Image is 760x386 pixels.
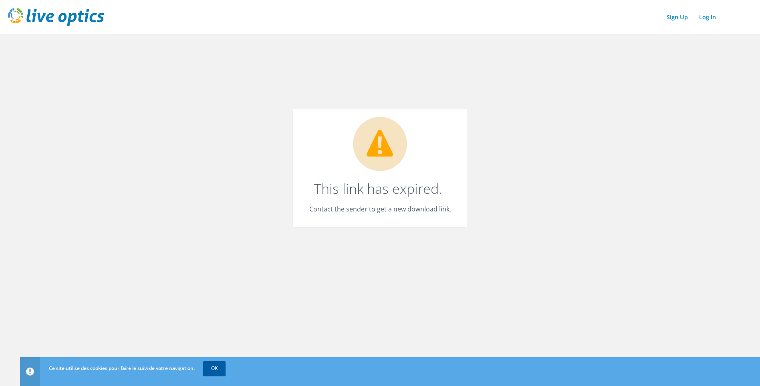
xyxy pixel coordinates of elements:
[203,361,226,376] a: OK
[49,365,195,372] span: Ce site utilise des cookies pour faire le suivi de votre navigation.
[663,11,692,23] a: Sign Up
[309,203,451,215] p: Contact the sender to get a new download link.
[8,8,104,26] img: live_optics_svg.svg
[695,11,720,23] a: Log In
[309,182,447,195] h1: This link has expired.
